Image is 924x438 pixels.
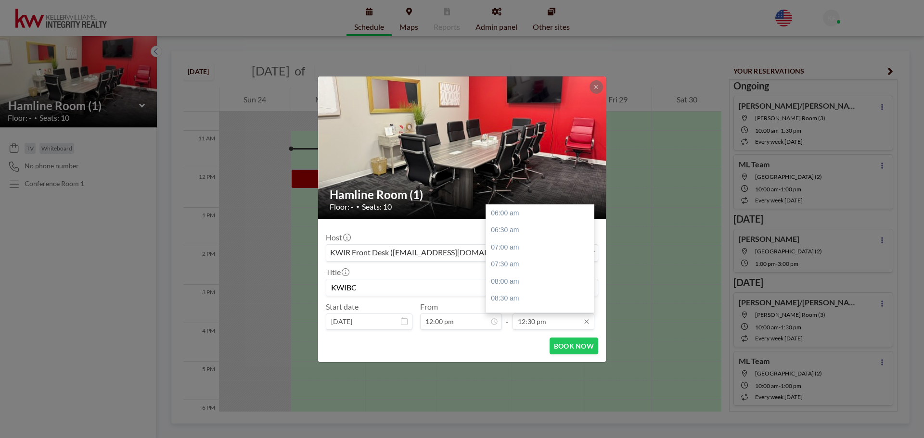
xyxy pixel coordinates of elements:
[362,202,392,212] span: Seats: 10
[326,233,350,242] label: Host
[486,256,599,273] div: 07:30 am
[330,188,595,202] h2: Hamline Room (1)
[326,279,598,296] input: KWIR's reservation
[356,203,359,210] span: •
[328,247,525,259] span: KWIR Front Desk ([EMAIL_ADDRESS][DOMAIN_NAME])
[318,39,607,256] img: 537.jpg
[486,307,599,325] div: 09:00 am
[486,239,599,256] div: 07:00 am
[550,338,598,354] button: BOOK NOW
[326,245,598,261] div: Search for option
[486,273,599,290] div: 08:00 am
[506,305,509,326] span: -
[486,222,599,239] div: 06:30 am
[326,267,348,277] label: Title
[330,202,354,212] span: Floor: -
[486,205,599,222] div: 06:00 am
[420,302,438,312] label: From
[326,302,359,312] label: Start date
[486,290,599,307] div: 08:30 am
